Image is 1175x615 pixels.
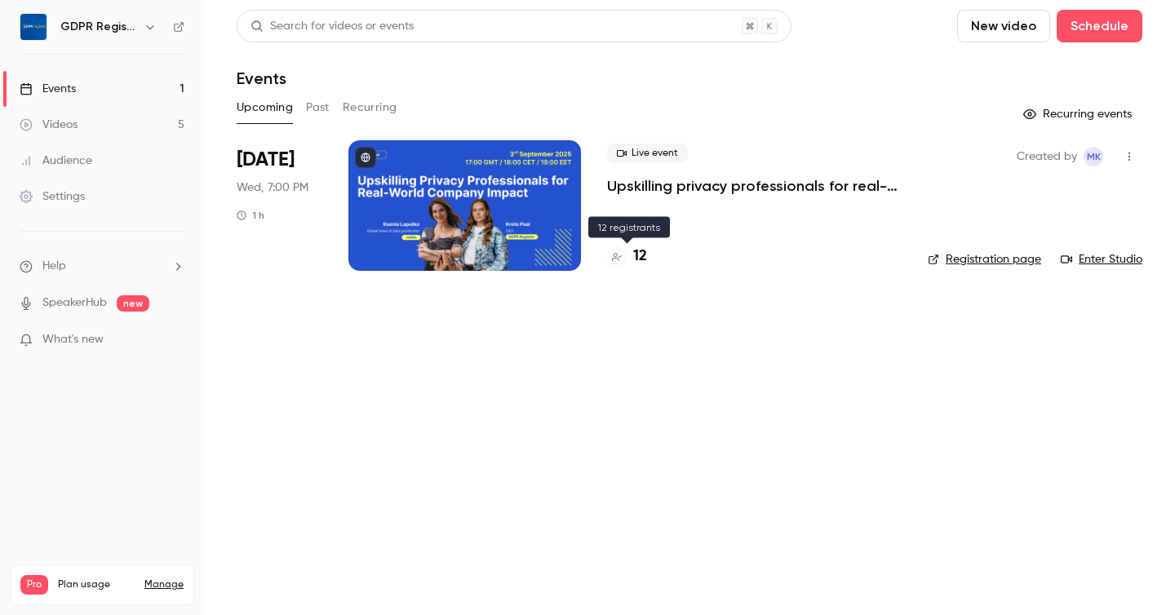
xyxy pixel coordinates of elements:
[237,179,308,196] span: Wed, 7:00 PM
[20,153,92,169] div: Audience
[1016,101,1142,127] button: Recurring events
[1061,251,1142,268] a: Enter Studio
[60,19,137,35] h6: GDPR Register
[20,117,78,133] div: Videos
[237,147,295,173] span: [DATE]
[42,258,66,275] span: Help
[20,258,184,275] li: help-dropdown-opener
[237,69,286,88] h1: Events
[251,18,414,35] div: Search for videos or events
[1057,10,1142,42] button: Schedule
[237,140,322,271] div: Sep 3 Wed, 7:00 PM (Europe/Tallinn)
[1017,147,1077,166] span: Created by
[20,14,47,40] img: GDPR Register
[144,578,184,591] a: Manage
[306,95,330,121] button: Past
[117,295,149,312] span: new
[957,10,1050,42] button: New video
[237,95,293,121] button: Upcoming
[20,575,48,595] span: Pro
[343,95,397,121] button: Recurring
[607,144,688,163] span: Live event
[42,294,107,312] a: SpeakerHub
[607,176,902,196] a: Upskilling privacy professionals for real-world company impact
[20,81,76,97] div: Events
[633,246,647,268] h4: 12
[607,246,647,268] a: 12
[1087,147,1101,166] span: MK
[20,188,85,205] div: Settings
[237,209,264,222] div: 1 h
[928,251,1041,268] a: Registration page
[1084,147,1103,166] span: Marit Kesa
[58,578,135,591] span: Plan usage
[42,331,104,348] span: What's new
